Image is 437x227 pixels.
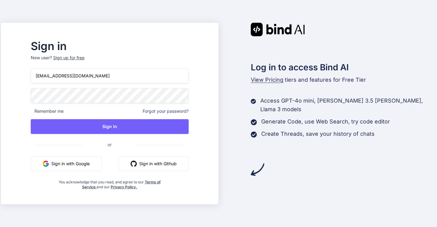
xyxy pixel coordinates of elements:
img: google [43,161,49,167]
p: Create Threads, save your history of chats [261,130,375,138]
img: github [131,161,137,167]
img: Bind AI logo [251,23,305,36]
span: Forgot your password? [143,108,189,114]
img: arrow [251,163,264,176]
p: tiers and features for Free Tier [251,76,436,84]
p: New user? [31,55,189,68]
a: Terms of Service [82,180,161,189]
h2: Sign in [31,41,189,51]
span: Remember me [31,108,64,114]
span: View Pricing [251,76,283,83]
a: Privacy Policy. [111,185,137,189]
div: You acknowledge that you read, and agree to our and our [57,176,162,190]
button: Sign in with Github [119,156,189,171]
p: Generate Code, use Web Search, try code editor [261,117,390,126]
div: Sign up for free [53,55,85,61]
span: or [83,137,136,152]
button: Sign in with Google [31,156,102,171]
button: Sign In [31,119,189,134]
input: Login or Email [31,68,189,83]
p: Access GPT-4o mini, [PERSON_NAME] 3.5 [PERSON_NAME], Llama 3 models [260,96,436,114]
h2: Log in to access Bind AI [251,61,436,74]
